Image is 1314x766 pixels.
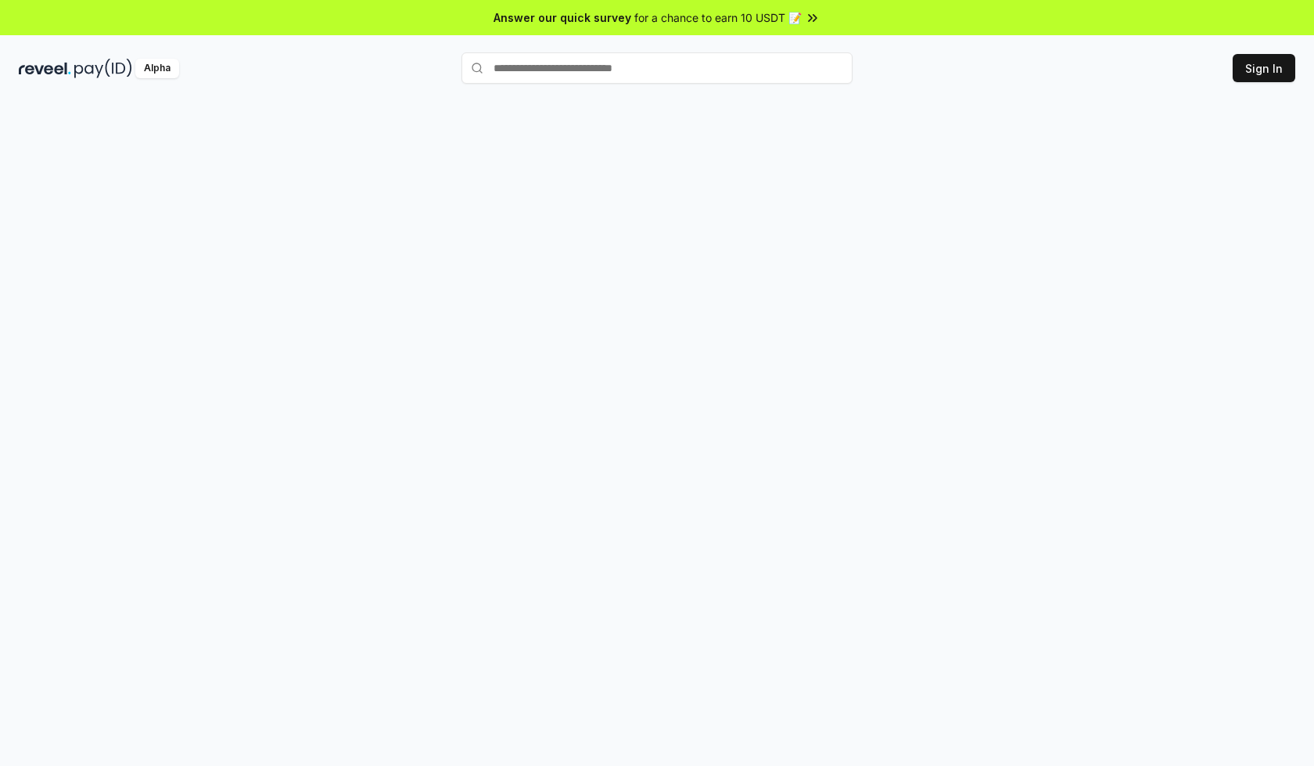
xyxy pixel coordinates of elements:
[74,59,132,78] img: pay_id
[135,59,179,78] div: Alpha
[494,9,631,26] span: Answer our quick survey
[634,9,802,26] span: for a chance to earn 10 USDT 📝
[1233,54,1295,82] button: Sign In
[19,59,71,78] img: reveel_dark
